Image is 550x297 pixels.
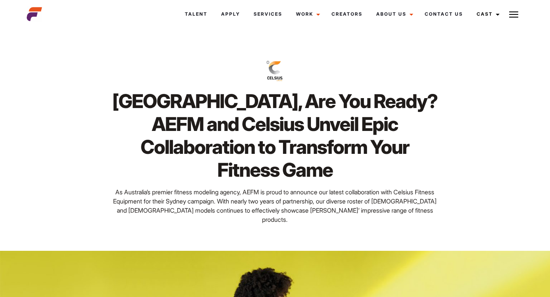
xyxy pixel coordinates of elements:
a: About Us [369,4,418,24]
a: Talent [178,4,214,24]
img: Burger icon [509,10,518,19]
a: Contact Us [418,4,470,24]
a: Cast [470,4,504,24]
img: id4vZ3Dyxl [262,57,288,84]
img: cropped-aefm-brand-fav-22-square.png [27,6,42,22]
p: As Australia’s premier fitness modeling agency, AEFM is proud to announce our latest collaboratio... [111,187,439,224]
a: Creators [325,4,369,24]
a: Services [247,4,289,24]
a: Work [289,4,325,24]
a: Apply [214,4,247,24]
h1: [GEOGRAPHIC_DATA], Are You Ready? AEFM and Celsius Unveil Epic Collaboration to Transform Your Fi... [111,90,439,181]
